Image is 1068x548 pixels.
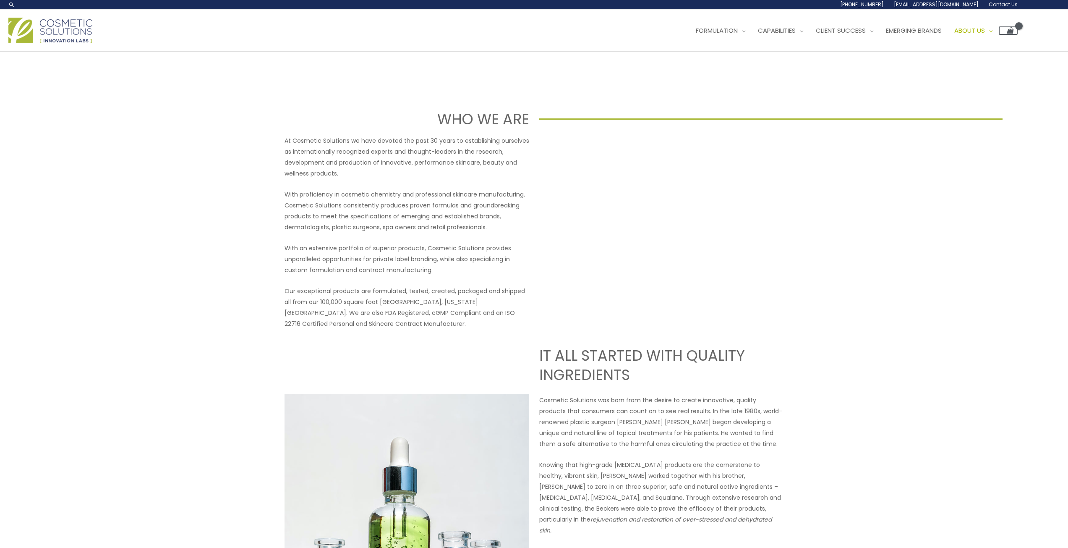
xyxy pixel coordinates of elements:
[689,18,752,43] a: Formulation
[285,286,529,329] p: Our exceptional products are formulated, tested, created, packaged and shipped all from our 100,0...
[539,395,784,449] p: Cosmetic Solutions was born from the desire to create innovative, quality products that consumers...
[539,515,772,535] em: rejuvenation and restoration of over-stressed and dehydrated skin.
[539,346,784,384] h2: IT ALL STARTED WITH QUALITY INGREDIENTS
[65,109,529,129] h1: WHO WE ARE
[539,459,784,536] p: Knowing that high-grade [MEDICAL_DATA] products are the cornerstone to healthy, vibrant skin, [PE...
[285,243,529,275] p: With an extensive portfolio of superior products, Cosmetic Solutions provides unparalleled opport...
[886,26,942,35] span: Emerging Brands
[8,1,15,8] a: Search icon link
[285,135,529,179] p: At Cosmetic Solutions we have devoted the past 30 years to establishing ourselves as internationa...
[696,26,738,35] span: Formulation
[539,135,784,273] iframe: Get to know Cosmetic Solutions Private Label Skin Care
[999,26,1018,35] a: View Shopping Cart, empty
[894,1,979,8] span: [EMAIL_ADDRESS][DOMAIN_NAME]
[752,18,809,43] a: Capabilities
[954,26,985,35] span: About Us
[758,26,796,35] span: Capabilities
[8,18,92,43] img: Cosmetic Solutions Logo
[285,189,529,233] p: With proficiency in cosmetic chemistry and professional skincare manufacturing, Cosmetic Solution...
[809,18,880,43] a: Client Success
[989,1,1018,8] span: Contact Us
[683,18,1018,43] nav: Site Navigation
[840,1,884,8] span: [PHONE_NUMBER]
[880,18,948,43] a: Emerging Brands
[816,26,866,35] span: Client Success
[948,18,999,43] a: About Us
